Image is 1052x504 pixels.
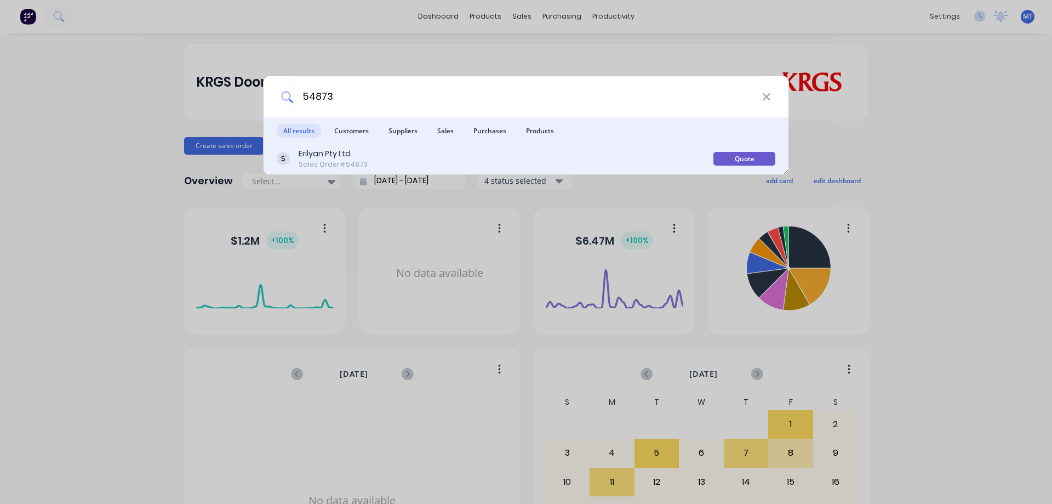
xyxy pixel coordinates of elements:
div: Quote [713,152,775,166]
input: Start typing a customer or supplier name to create a new order... [293,76,762,117]
span: Purchases [467,124,513,138]
span: Customers [328,124,375,138]
div: Erilyan Pty Ltd [299,148,368,160]
span: Suppliers [382,124,424,138]
span: All results [277,124,321,138]
div: Sales Order #54873 [299,160,368,169]
span: Products [519,124,561,138]
span: Sales [431,124,460,138]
